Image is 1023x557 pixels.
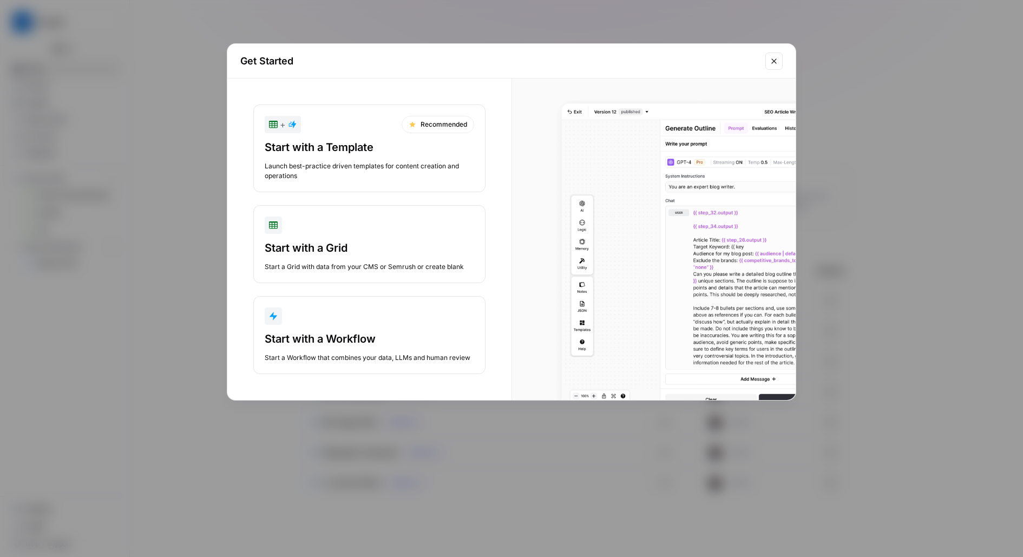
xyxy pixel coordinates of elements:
[265,161,474,181] div: Launch best-practice driven templates for content creation and operations
[265,140,474,155] div: Start with a Template
[402,116,474,133] div: Recommended
[265,240,474,255] div: Start with a Grid
[265,353,474,363] div: Start a Workflow that combines your data, LLMs and human review
[253,205,486,283] button: Start with a GridStart a Grid with data from your CMS or Semrush or create blank
[253,104,486,192] button: +RecommendedStart with a TemplateLaunch best-practice driven templates for content creation and o...
[765,53,783,70] button: Close modal
[265,331,474,346] div: Start with a Workflow
[265,262,474,272] div: Start a Grid with data from your CMS or Semrush or create blank
[269,118,297,131] div: +
[240,54,759,69] h2: Get Started
[253,296,486,374] button: Start with a WorkflowStart a Workflow that combines your data, LLMs and human review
